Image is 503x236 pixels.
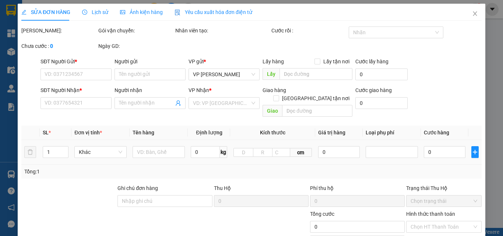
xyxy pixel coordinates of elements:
div: VP gửi [189,57,260,66]
span: edit [21,10,27,15]
span: Khác [79,147,122,158]
span: Ảnh kiện hàng [120,9,163,15]
span: Lịch sử [82,9,108,15]
button: plus [471,146,479,158]
span: user-add [175,100,181,106]
input: C [272,148,290,157]
span: Đơn vị tính [74,130,102,135]
label: Cước lấy hàng [355,59,388,64]
span: picture [120,10,125,15]
th: Loại phụ phí [363,126,421,140]
span: Lấy hàng [263,59,284,64]
button: delete [24,146,36,158]
span: Giá trị hàng [318,130,345,135]
span: cm [290,148,312,157]
span: plus [472,149,478,155]
input: R [253,148,273,157]
input: VD: Bàn, Ghế [133,146,185,158]
div: Người nhận [115,86,186,94]
div: Chưa cước : [21,42,97,50]
span: Chọn trạng thái [411,196,477,207]
input: Ghi chú đơn hàng [117,195,212,207]
input: Dọc đường [282,105,352,117]
span: Tổng cước [310,211,334,217]
span: Tên hàng [133,130,154,135]
span: Định lượng [196,130,222,135]
label: Ghi chú đơn hàng [117,185,158,191]
input: Dọc đường [279,68,352,80]
div: Phí thu hộ [310,184,405,195]
div: Trạng thái Thu Hộ [406,184,482,192]
span: VP Nhận [189,87,209,93]
button: Close [465,4,485,24]
div: SĐT Người Gửi [41,57,112,66]
span: Yêu cầu xuất hóa đơn điện tử [175,9,252,15]
span: Lấy tận nơi [320,57,352,66]
input: D [233,148,253,157]
div: Ngày GD: [98,42,174,50]
img: icon [175,10,180,15]
span: kg [220,146,227,158]
span: clock-circle [82,10,87,15]
span: Giao hàng [263,87,286,93]
input: Cước lấy hàng [355,68,408,80]
input: Cước giao hàng [355,97,408,109]
span: Giao [263,105,282,117]
div: Cước rồi : [271,27,347,35]
span: [GEOGRAPHIC_DATA] tận nơi [279,94,352,102]
span: SL [43,130,49,135]
div: Gói vận chuyển: [98,27,174,35]
div: Nhân viên tạo: [175,27,270,35]
div: SĐT Người Nhận [41,86,112,94]
span: SỬA ĐƠN HÀNG [21,9,70,15]
span: close [472,11,478,17]
span: Lấy [263,68,279,80]
label: Cước giao hàng [355,87,391,93]
div: Người gửi [115,57,186,66]
label: Hình thức thanh toán [406,211,455,217]
span: Cước hàng [424,130,449,135]
span: Thu Hộ [214,185,231,191]
div: [PERSON_NAME]: [21,27,97,35]
b: 0 [50,43,53,49]
span: Kích thước [260,130,285,135]
span: VP Võ Chí Công [193,69,255,80]
div: Tổng: 1 [24,168,195,176]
